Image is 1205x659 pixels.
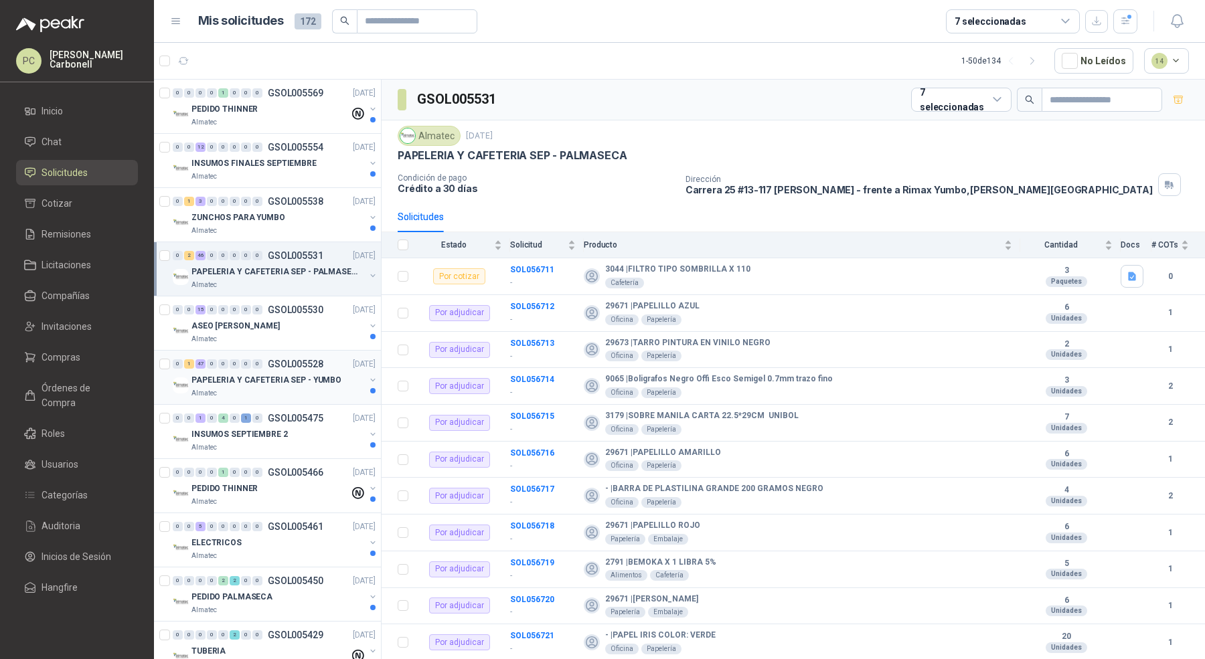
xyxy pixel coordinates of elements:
div: Oficina [605,424,639,435]
button: 14 [1144,48,1190,74]
div: 0 [207,197,217,206]
b: SOL056715 [510,411,554,421]
p: PEDIDO PALMASECA [191,591,272,603]
div: 0 [207,413,217,423]
a: SOL056714 [510,375,554,384]
div: 2 [184,251,194,260]
div: 0 [184,88,194,98]
div: Papelería [641,314,681,325]
div: 0 [230,522,240,531]
p: Almatec [191,442,217,453]
div: Unidades [1046,459,1087,470]
div: Oficina [605,351,639,361]
div: 15 [195,305,206,314]
div: 0 [173,630,183,640]
a: 0 1 47 0 0 0 0 0 GSOL005528[DATE] Company LogoPAPELERIA Y CAFETERIA SEP - YUMBOAlmatec [173,356,378,399]
p: [DATE] [353,521,376,533]
a: Órdenes de Compra [16,375,138,415]
div: Cafetería [605,278,644,288]
div: 0 [252,305,262,314]
th: Docs [1121,232,1151,258]
p: GSOL005531 [268,251,323,260]
div: 7 seleccionadas [955,14,1026,29]
b: SOL056713 [510,339,554,348]
div: PC [16,48,42,74]
img: Company Logo [400,128,415,143]
p: INSUMOS FINALES SEPTIEMBRE [191,157,317,170]
img: Company Logo [173,432,189,448]
p: GSOL005569 [268,88,323,98]
a: SOL056721 [510,631,554,640]
p: [DATE] [353,141,376,154]
div: 0 [241,522,251,531]
p: Crédito a 30 días [398,183,675,194]
p: Almatec [191,117,217,128]
span: search [1025,95,1034,104]
div: 0 [173,143,183,152]
div: 1 [241,413,251,423]
p: GSOL005554 [268,143,323,152]
img: Company Logo [173,215,189,231]
span: Roles [42,426,65,441]
p: - [510,276,576,289]
p: GSOL005475 [268,413,323,423]
p: - [510,460,576,472]
div: Papelería [641,497,681,508]
b: SOL056716 [510,448,554,458]
p: ELECTRICOS [191,537,242,549]
p: [PERSON_NAME] Carbonell [50,50,138,69]
div: 1 [218,88,228,98]
div: 0 [195,576,206,585]
div: 0 [173,468,183,477]
a: SOL056712 [510,302,554,311]
span: Invitaciones [42,319,92,334]
div: 0 [207,576,217,585]
div: 0 [218,197,228,206]
span: Estado [416,240,491,250]
p: [DATE] [466,130,493,143]
a: 0 0 1 0 4 0 1 0 GSOL005475[DATE] Company LogoINSUMOS SEPTIEMBRE 2Almatec [173,410,378,453]
span: Compras [42,350,80,365]
div: Oficina [605,497,639,508]
div: 0 [230,88,240,98]
div: 0 [207,88,217,98]
a: SOL056718 [510,521,554,531]
div: 7 seleccionadas [920,85,987,114]
a: 0 0 0 0 1 0 0 0 GSOL005466[DATE] Company LogoPEDIDO THINNERAlmatec [173,464,378,507]
b: SOL056711 [510,265,554,274]
h3: GSOL005531 [417,89,498,110]
p: Almatec [191,225,217,236]
th: Solicitud [510,232,584,258]
div: 0 [207,251,217,260]
b: 2 [1020,339,1113,350]
th: # COTs [1151,232,1205,258]
b: SOL056717 [510,484,554,494]
p: Almatec [191,171,217,182]
div: 0 [218,522,228,531]
div: 0 [252,88,262,98]
b: 6 [1020,302,1113,313]
p: GSOL005450 [268,576,323,585]
div: 0 [230,359,240,369]
p: GSOL005461 [268,522,323,531]
div: 0 [241,359,251,369]
div: Unidades [1046,349,1087,360]
div: 0 [252,143,262,152]
p: - [510,533,576,545]
a: 0 0 5 0 0 0 0 0 GSOL005461[DATE] Company LogoELECTRICOSAlmatec [173,519,378,561]
img: Company Logo [173,540,189,556]
div: 0 [184,522,194,531]
p: [DATE] [353,412,376,425]
div: 0 [230,197,240,206]
p: Almatec [191,334,217,345]
p: Carrera 25 #13-117 [PERSON_NAME] - frente a Rimax Yumbo , [PERSON_NAME][GEOGRAPHIC_DATA] [686,184,1153,195]
div: Por adjudicar [429,452,490,468]
a: Chat [16,129,138,155]
span: Cantidad [1020,240,1102,250]
div: 2 [230,630,240,640]
b: 9065 | Boligrafos Negro Offi Esco Semigel 0.7mm trazo fino [605,374,833,385]
span: # COTs [1151,240,1178,250]
p: - [510,350,576,363]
